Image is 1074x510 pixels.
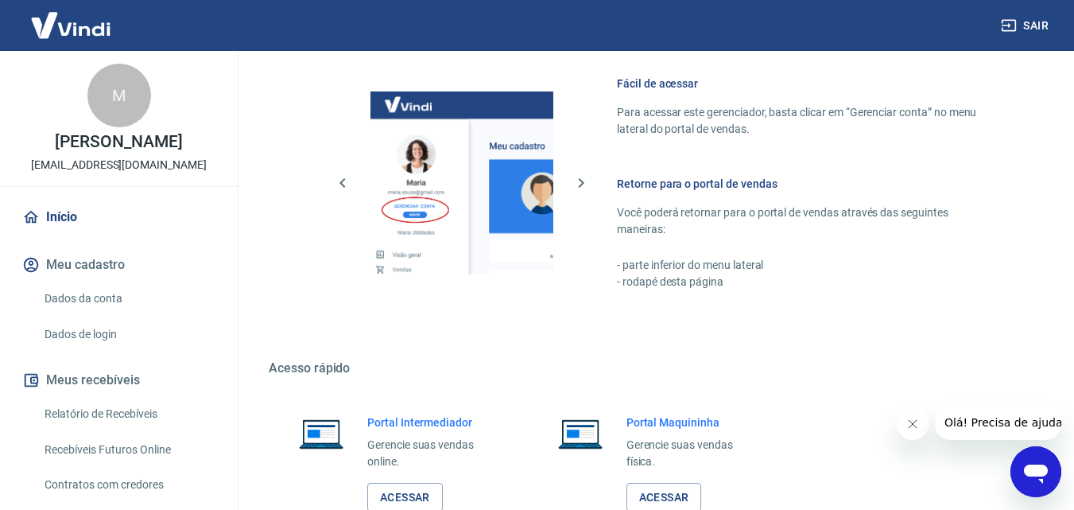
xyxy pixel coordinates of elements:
[897,408,929,440] iframe: Fechar mensagem
[38,398,219,430] a: Relatório de Recebíveis
[626,437,758,470] p: Gerencie suas vendas física.
[935,405,1061,440] iframe: Mensagem da empresa
[87,64,151,127] div: M
[617,257,998,274] p: - parte inferior do menu lateral
[19,200,219,235] a: Início
[288,415,355,453] img: Imagem de um notebook aberto
[55,134,182,150] p: [PERSON_NAME]
[38,318,219,351] a: Dados de login
[38,282,219,315] a: Dados da conta
[626,415,758,430] h6: Portal Maquininha
[367,415,499,430] h6: Portal Intermediador
[269,360,1036,376] h5: Acesso rápido
[617,176,998,192] h6: Retorne para o portal de vendas
[367,437,499,470] p: Gerencie suas vendas online.
[38,434,219,466] a: Recebíveis Futuros Online
[370,91,553,274] img: Imagem da dashboard mostrando o botão de gerenciar conta na sidebar no lado esquerdo
[617,76,998,91] h6: Fácil de acessar
[19,363,219,398] button: Meus recebíveis
[617,274,998,290] p: - rodapé desta página
[617,104,998,138] p: Para acessar este gerenciador, basta clicar em “Gerenciar conta” no menu lateral do portal de ven...
[998,11,1055,41] button: Sair
[38,469,219,501] a: Contratos com credores
[10,11,134,24] span: Olá! Precisa de ajuda?
[19,1,122,49] img: Vindi
[31,157,207,173] p: [EMAIL_ADDRESS][DOMAIN_NAME]
[1010,446,1061,497] iframe: Botão para abrir a janela de mensagens
[547,415,614,453] img: Imagem de um notebook aberto
[617,204,998,238] p: Você poderá retornar para o portal de vendas através das seguintes maneiras:
[19,247,219,282] button: Meu cadastro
